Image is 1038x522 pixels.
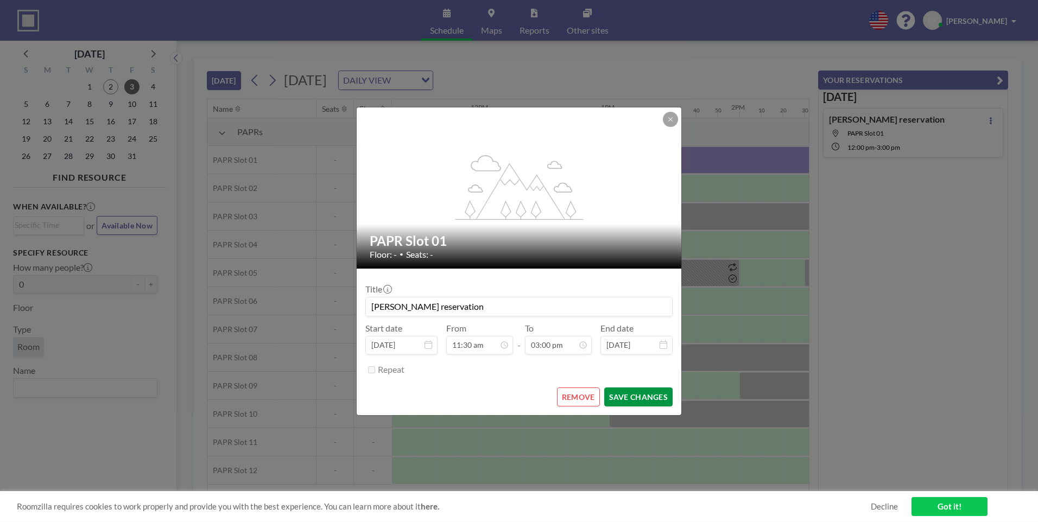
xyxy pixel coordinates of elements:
label: Title [365,284,391,295]
label: From [446,323,466,334]
a: Got it! [912,497,988,516]
span: - [517,327,521,351]
label: End date [600,323,634,334]
a: here. [421,501,439,511]
span: Floor: - [370,249,397,260]
button: SAVE CHANGES [604,387,673,406]
span: Seats: - [406,249,433,260]
g: flex-grow: 1.2; [455,154,584,219]
button: REMOVE [557,387,600,406]
a: Decline [871,501,898,512]
label: Repeat [378,364,404,375]
span: Roomzilla requires cookies to work properly and provide you with the best experience. You can lea... [17,501,871,512]
label: Start date [365,323,402,334]
h2: PAPR Slot 01 [370,233,669,249]
span: • [400,250,403,258]
input: (No title) [366,297,672,316]
label: To [525,323,534,334]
